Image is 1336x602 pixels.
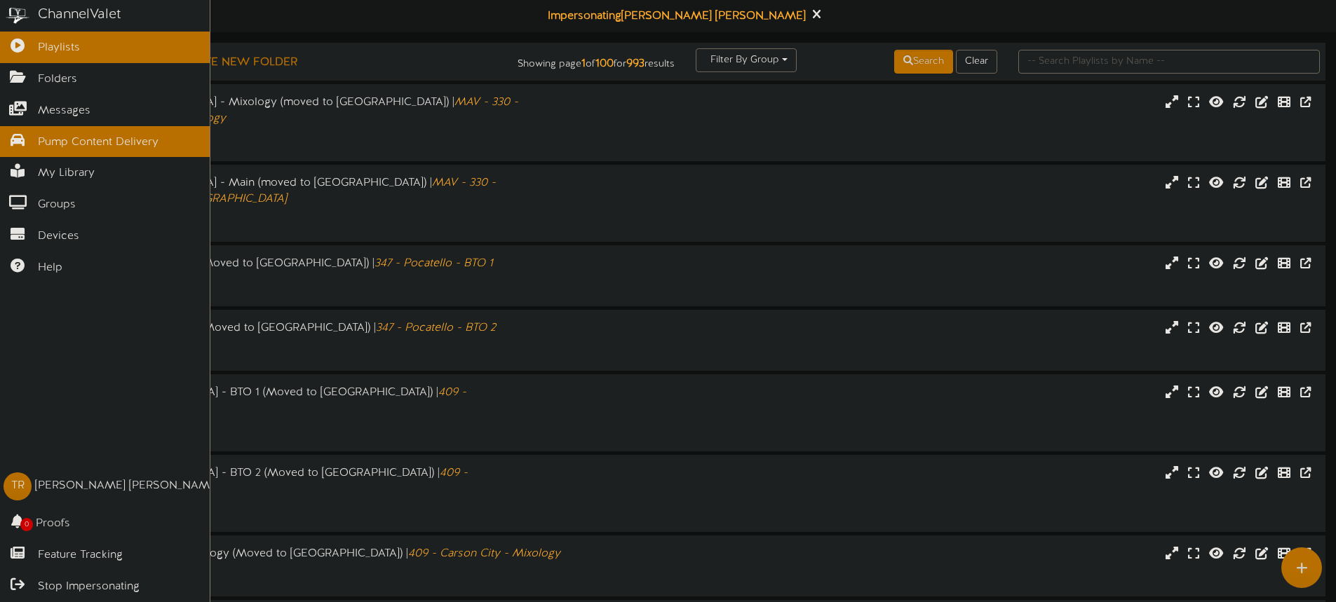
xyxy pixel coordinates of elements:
div: Landscape ( 16:9 ) [56,336,568,348]
span: Help [38,260,62,276]
strong: 993 [626,57,645,70]
div: TR [4,472,32,500]
div: Landscape ( 16:9 ) [56,207,568,219]
span: Playlists [38,40,80,56]
div: # 7771 [56,429,568,441]
div: ChannelValet [38,5,121,25]
div: 409 - [GEOGRAPHIC_DATA] - BTO 1 (Moved to [GEOGRAPHIC_DATA]) | [56,385,568,417]
span: 0 [20,518,33,531]
span: Folders [38,71,77,88]
span: Messages [38,103,90,119]
input: -- Search Playlists by Name -- [1018,50,1320,74]
div: 347 - Pocatello - BTO 1 (Moved to [GEOGRAPHIC_DATA]) | [56,256,568,272]
div: Landscape ( 16:9 ) [56,498,568,509]
div: # 7768 [56,284,568,296]
div: # 7127 [56,219,568,231]
button: Filter By Group [696,48,797,72]
button: Create New Folder [162,54,302,71]
div: Landscape ( 16:9 ) [56,271,568,283]
span: Groups [38,197,76,213]
i: 409 - Carson City - Mixology [408,547,560,560]
button: Search [894,50,953,74]
i: MAV - 330 - [GEOGRAPHIC_DATA] - [GEOGRAPHIC_DATA] [56,177,496,205]
span: Pump Content Delivery [38,135,158,151]
div: Landscape ( 16:9 ) [56,417,568,429]
span: My Library [38,165,95,182]
i: 347 - Pocatello - BTO 1 [375,257,493,270]
span: Devices [38,228,79,245]
span: Proofs [36,516,70,532]
span: Feature Tracking [38,547,123,563]
div: Portrait ( 9:16 ) [56,126,568,138]
strong: 1 [581,57,586,70]
div: # 6749 [56,139,568,151]
div: # 7769 [56,348,568,360]
strong: 100 [595,57,614,70]
div: # 7770 [56,574,568,586]
div: Landscape ( 16:9 ) [56,562,568,574]
div: 330 - [GEOGRAPHIC_DATA] - Mixology (moved to [GEOGRAPHIC_DATA]) | [56,95,568,127]
div: Showing page of for results [471,48,685,72]
div: 409 - Carson City - Mixology (Moved to [GEOGRAPHIC_DATA]) | [56,546,568,562]
div: [PERSON_NAME] [PERSON_NAME] [35,478,220,494]
i: 347 - Pocatello - BTO 2 [376,322,496,334]
div: 330 - [GEOGRAPHIC_DATA] - Main (moved to [GEOGRAPHIC_DATA]) | [56,175,568,207]
div: 347 - Pocatello - BTO 2 (Moved to [GEOGRAPHIC_DATA]) | [56,320,568,336]
div: # 7772 [56,509,568,521]
div: 409 - [GEOGRAPHIC_DATA] - BTO 2 (Moved to [GEOGRAPHIC_DATA]) | [56,465,568,498]
span: Stop Impersonating [38,579,140,595]
button: Clear [956,50,997,74]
